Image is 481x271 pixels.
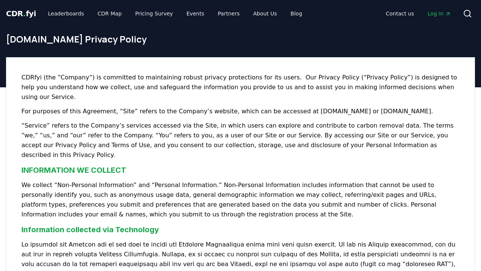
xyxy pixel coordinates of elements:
p: We collect “Non-Personal Information” and “Personal Information.” Non-Personal Information includ... [21,180,460,219]
nav: Main [380,7,457,20]
a: Leaderboards [42,7,90,20]
span: . [23,9,26,18]
a: Blog [284,7,308,20]
nav: Main [42,7,308,20]
a: Pricing Survey [129,7,179,20]
a: CDR Map [92,7,128,20]
a: Events [180,7,210,20]
span: CDR fyi [6,9,36,18]
p: CDRfyi (the “Company”) is committed to maintaining robust privacy protections for its users. Our ... [21,73,460,102]
a: About Us [247,7,283,20]
a: Partners [212,7,246,20]
h1: [DOMAIN_NAME] Privacy Policy [6,33,475,45]
a: Contact us [380,7,420,20]
a: CDR.fyi [6,8,36,19]
p: “Service” refers to the Company’s services accessed via the Site, in which users can explore and ... [21,121,460,160]
p: For purposes of this Agreement, “Site” refers to the Company’s website, which can be accessed at ... [21,107,460,116]
span: Log in [428,10,451,17]
h3: INFORMATION WE COLLECT [21,164,460,176]
h3: Information collected via Technology [21,224,460,235]
a: Log in [422,7,457,20]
